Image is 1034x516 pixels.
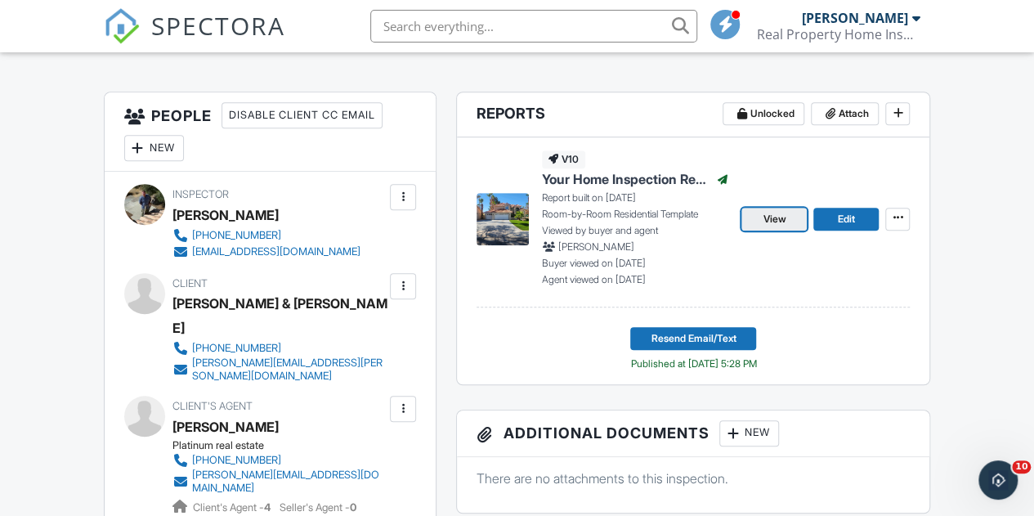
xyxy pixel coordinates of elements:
span: Seller's Agent - [280,501,356,514]
span: Client's Agent [172,400,253,412]
div: Platinum real estate [172,439,400,452]
span: Client's Agent - [193,501,273,514]
a: [PHONE_NUMBER] [172,452,387,469]
a: [PERSON_NAME] [172,415,279,439]
div: [PERSON_NAME] & [PERSON_NAME] [172,291,400,340]
div: [PHONE_NUMBER] [192,342,281,355]
iframe: Intercom live chat [978,460,1018,500]
div: New [719,420,779,446]
a: [PHONE_NUMBER] [172,340,387,357]
a: [PHONE_NUMBER] [172,227,360,244]
div: Disable Client CC Email [222,102,383,128]
div: [PERSON_NAME] [802,10,908,26]
span: SPECTORA [151,8,285,43]
a: [EMAIL_ADDRESS][DOMAIN_NAME] [172,244,360,260]
span: Client [172,277,208,289]
div: New [124,135,184,161]
div: [PERSON_NAME] [172,203,279,227]
h3: People [105,92,436,172]
span: 10 [1012,460,1031,473]
div: [EMAIL_ADDRESS][DOMAIN_NAME] [192,245,360,258]
p: There are no attachments to this inspection. [477,469,910,487]
input: Search everything... [370,10,697,43]
div: [PERSON_NAME][EMAIL_ADDRESS][PERSON_NAME][DOMAIN_NAME] [192,357,387,383]
span: Inspector [172,188,229,200]
img: The Best Home Inspection Software - Spectora [104,8,140,44]
a: [PERSON_NAME][EMAIL_ADDRESS][DOMAIN_NAME] [172,469,387,495]
div: [PHONE_NUMBER] [192,454,281,467]
div: [PHONE_NUMBER] [192,229,281,242]
div: [PERSON_NAME][EMAIL_ADDRESS][DOMAIN_NAME] [192,469,387,495]
a: [PERSON_NAME][EMAIL_ADDRESS][PERSON_NAME][DOMAIN_NAME] [172,357,387,383]
strong: 0 [350,501,356,514]
h3: Additional Documents [457,411,929,457]
div: Real Property Home Inspections LLC [757,26,920,43]
strong: 4 [264,501,271,514]
a: SPECTORA [104,22,285,56]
